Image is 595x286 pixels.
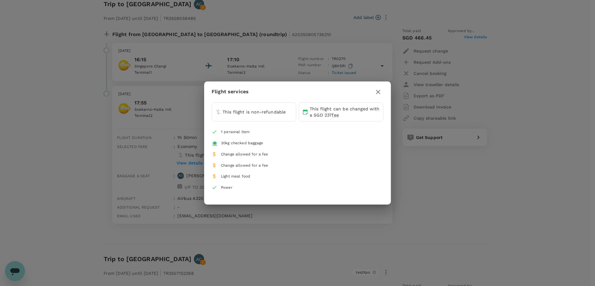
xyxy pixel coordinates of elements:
[310,106,380,118] p: This flight can be changed with a SGD 237
[221,185,232,191] div: Power
[221,163,268,169] div: Change allowed for a fee
[221,151,268,158] div: Change allowed for a fee
[221,140,263,146] div: 30kg checked baggage
[221,129,250,135] div: 1 personal item
[212,88,249,95] p: Flight services
[332,113,339,118] span: fee
[221,173,250,180] div: Light meal food
[223,109,286,115] p: This flight is non-refundable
